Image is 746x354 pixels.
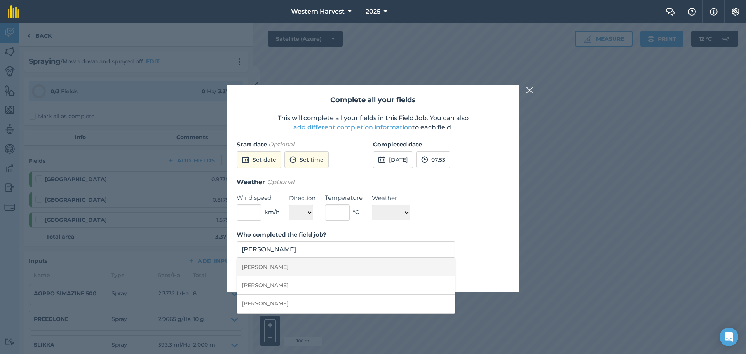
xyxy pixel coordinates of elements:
button: Set date [237,151,281,168]
em: Optional [268,141,294,148]
img: Two speech bubbles overlapping with the left bubble in the forefront [666,8,675,16]
img: svg+xml;base64,PD94bWwgdmVyc2lvbj0iMS4wIiBlbmNvZGluZz0idXRmLTgiPz4KPCEtLSBHZW5lcmF0b3I6IEFkb2JlIE... [421,155,428,164]
img: svg+xml;base64,PD94bWwgdmVyc2lvbj0iMS4wIiBlbmNvZGluZz0idXRmLTgiPz4KPCEtLSBHZW5lcmF0b3I6IEFkb2JlIE... [242,155,249,164]
img: svg+xml;base64,PD94bWwgdmVyc2lvbj0iMS4wIiBlbmNvZGluZz0idXRmLTgiPz4KPCEtLSBHZW5lcmF0b3I6IEFkb2JlIE... [289,155,296,164]
div: Open Intercom Messenger [720,328,738,346]
img: svg+xml;base64,PHN2ZyB4bWxucz0iaHR0cDovL3d3dy53My5vcmcvMjAwMC9zdmciIHdpZHRoPSIyMiIgaGVpZ2h0PSIzMC... [526,85,533,95]
em: Optional [267,178,294,186]
label: Temperature [325,193,363,202]
li: [PERSON_NAME] [237,276,455,295]
h2: Complete all your fields [237,94,509,106]
img: A question mark icon [687,8,697,16]
label: Wind speed [237,193,280,202]
strong: Completed date [373,141,422,148]
label: Direction [289,194,315,203]
img: svg+xml;base64,PHN2ZyB4bWxucz0iaHR0cDovL3d3dy53My5vcmcvMjAwMC9zdmciIHdpZHRoPSIxNyIgaGVpZ2h0PSIxNy... [710,7,718,16]
button: [DATE] [373,151,413,168]
img: A cog icon [731,8,740,16]
strong: Start date [237,141,267,148]
span: km/h [265,208,280,216]
strong: Who completed the field job? [237,231,326,238]
label: Weather [372,194,410,203]
span: Western Harvest [291,7,345,16]
img: fieldmargin Logo [8,5,19,18]
button: 07:53 [416,151,450,168]
span: 2025 [366,7,380,16]
img: svg+xml;base64,PD94bWwgdmVyc2lvbj0iMS4wIiBlbmNvZGluZz0idXRmLTgiPz4KPCEtLSBHZW5lcmF0b3I6IEFkb2JlIE... [378,155,386,164]
li: [PERSON_NAME] [237,258,455,276]
button: Set time [284,151,329,168]
span: ° C [353,208,359,216]
button: add different completion information [293,123,412,132]
h3: Weather [237,177,509,187]
p: This will complete all your fields in this Field Job. You can also to each field. [237,113,509,132]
